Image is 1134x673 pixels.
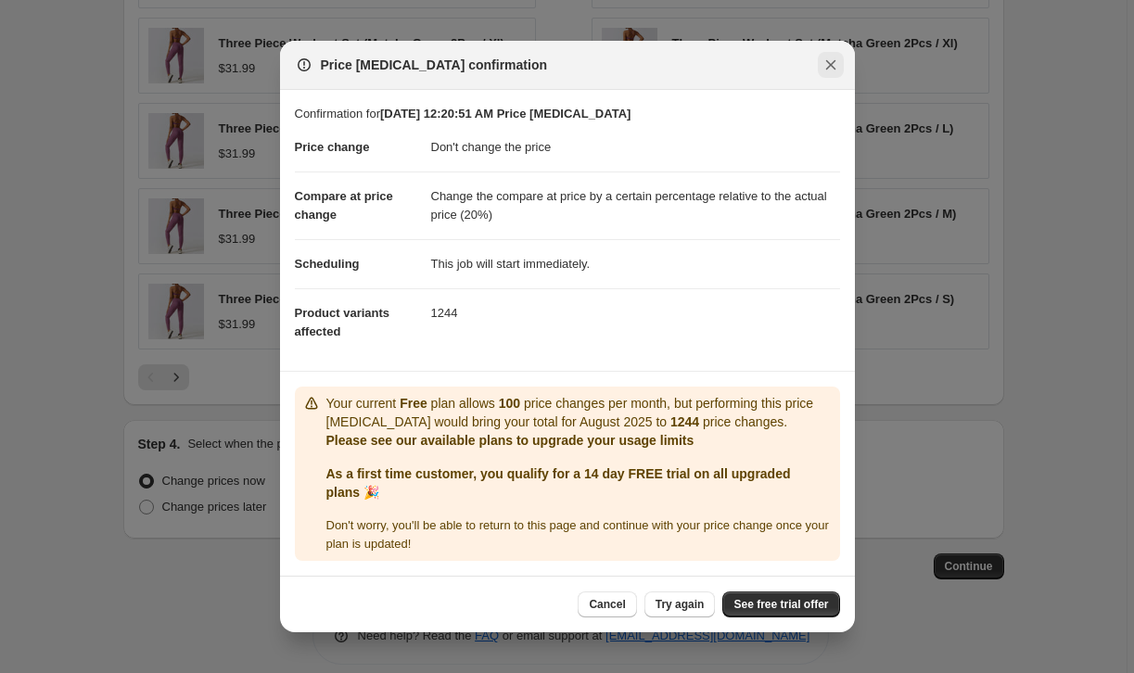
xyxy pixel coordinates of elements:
[431,239,840,288] dd: This job will start immediately.
[326,394,833,431] p: Your current plan allows price changes per month, but performing this price [MEDICAL_DATA] would ...
[326,518,829,551] span: Don ' t worry, you ' ll be able to return to this page and continue with your price change once y...
[589,597,625,612] span: Cancel
[326,431,833,450] p: Please see our available plans to upgrade your usage limits
[295,105,840,123] p: Confirmation for
[670,414,699,429] b: 1244
[818,52,844,78] button: Close
[578,591,636,617] button: Cancel
[431,171,840,239] dd: Change the compare at price by a certain percentage relative to the actual price (20%)
[295,257,360,271] span: Scheduling
[295,189,393,222] span: Compare at price change
[733,597,828,612] span: See free trial offer
[400,396,427,411] b: Free
[431,288,840,337] dd: 1244
[321,56,548,74] span: Price [MEDICAL_DATA] confirmation
[722,591,839,617] a: See free trial offer
[295,306,390,338] span: Product variants affected
[295,140,370,154] span: Price change
[380,107,631,121] b: [DATE] 12:20:51 AM Price [MEDICAL_DATA]
[431,123,840,171] dd: Don't change the price
[499,396,520,411] b: 100
[326,466,791,500] b: As a first time customer, you qualify for a 14 day FREE trial on all upgraded plans 🎉
[656,597,705,612] span: Try again
[644,591,716,617] button: Try again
